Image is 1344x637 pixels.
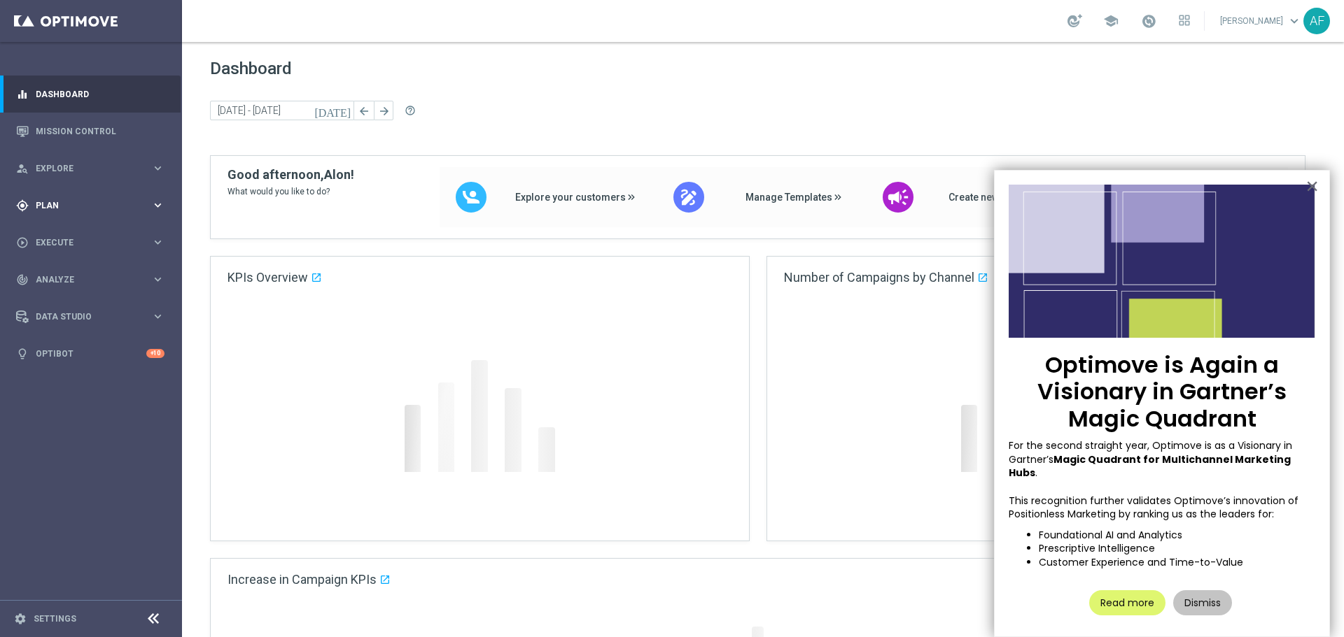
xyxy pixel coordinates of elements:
i: keyboard_arrow_right [151,199,164,212]
span: Explore [36,164,151,173]
div: Explore [16,162,151,175]
span: For the second straight year, Optimove is as a Visionary in Gartner’s [1009,438,1295,466]
div: Data Studio [16,310,151,323]
button: Close [1305,175,1319,197]
div: AF [1303,8,1330,34]
span: school [1103,13,1119,29]
button: Read more [1089,590,1165,615]
span: Data Studio [36,313,151,321]
i: person_search [16,162,29,175]
button: Dismiss [1173,590,1232,615]
span: Analyze [36,275,151,284]
li: Customer Experience and Time-to-Value [1039,556,1315,570]
div: Execute [16,236,151,249]
span: keyboard_arrow_down [1287,13,1302,29]
i: keyboard_arrow_right [151,273,164,286]
div: Dashboard [16,76,164,113]
a: Settings [34,615,76,623]
div: Mission Control [16,113,164,150]
i: lightbulb [16,348,29,360]
span: . [1035,466,1037,480]
i: keyboard_arrow_right [151,310,164,323]
i: gps_fixed [16,199,29,212]
a: [PERSON_NAME] [1219,10,1303,31]
i: equalizer [16,88,29,101]
li: Prescriptive Intelligence [1039,542,1315,556]
div: Optibot [16,335,164,372]
i: keyboard_arrow_right [151,162,164,175]
div: Analyze [16,273,151,286]
i: play_circle_outline [16,236,29,249]
a: Dashboard [36,76,164,113]
li: Foundational AI and Analytics [1039,529,1315,543]
p: This recognition further validates Optimove’s innovation of Positionless Marketing by ranking us ... [1009,494,1315,522]
div: Plan [16,199,151,212]
span: Plan [36,201,151,210]
a: Mission Control [36,113,164,150]
i: settings [14,613,27,625]
a: Optibot [36,335,146,372]
div: +10 [146,349,164,358]
span: Execute [36,238,151,247]
i: track_changes [16,273,29,286]
i: keyboard_arrow_right [151,236,164,249]
strong: Magic Quadrant for Multichannel Marketing Hubs [1009,452,1293,480]
p: Optimove is Again a Visionary in Gartner’s Magic Quadrant [1009,352,1315,432]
